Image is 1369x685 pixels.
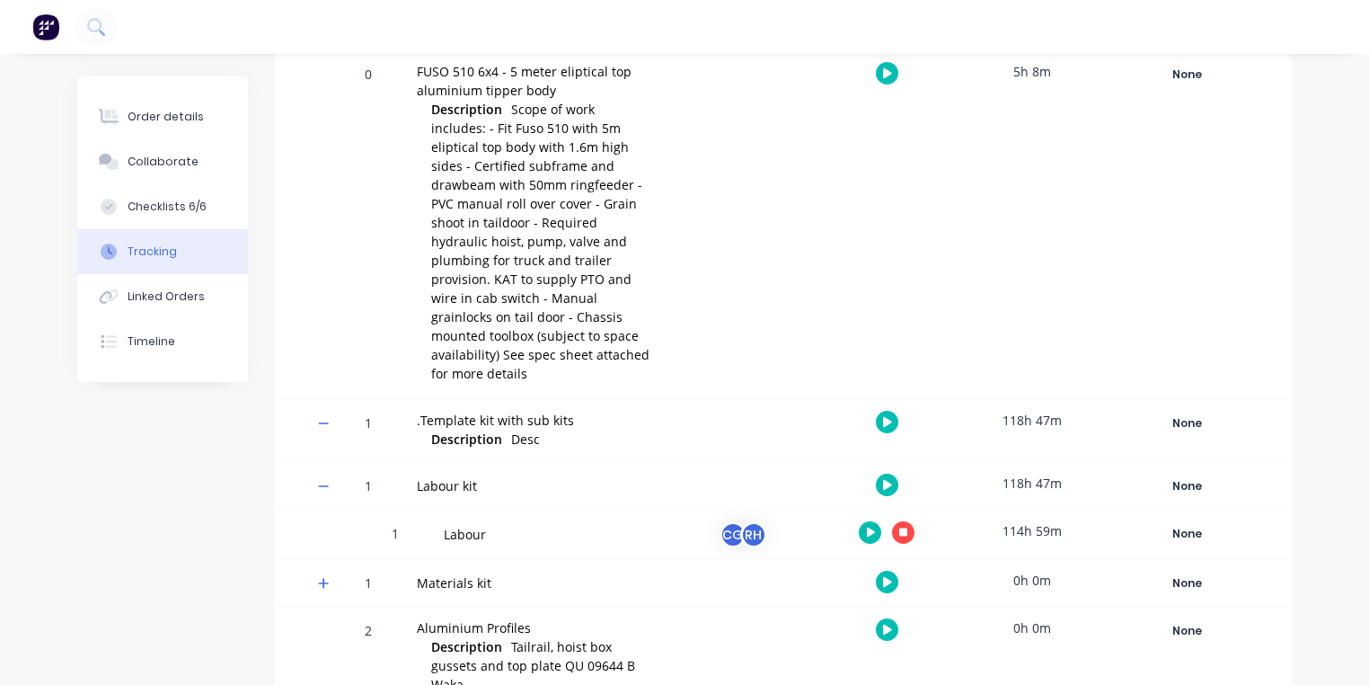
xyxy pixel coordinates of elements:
span: Description [431,100,502,119]
span: Description [431,637,502,656]
div: 118h 47m [965,400,1100,440]
div: 1 [341,563,395,607]
div: .Template kit with sub kits [417,411,652,430]
div: 1 [368,513,422,559]
div: 0h 0m [965,560,1100,600]
div: Linked Orders [128,289,205,305]
button: Order details [77,94,248,139]
button: Linked Orders [77,274,248,319]
div: 118h 47m [965,463,1100,503]
div: Materials kit [417,574,652,592]
span: Description [431,430,502,449]
button: Checklists 6/6 [77,184,248,229]
button: None [1121,571,1252,596]
div: 1 [341,466,395,510]
button: None [1121,62,1252,87]
div: Timeline [128,334,175,350]
div: Labour [444,525,652,544]
div: 0 [341,54,395,399]
div: Labour kit [417,476,652,495]
div: 1 [341,403,395,462]
div: None [1122,475,1251,498]
div: 0h 0m [965,608,1100,648]
div: Aluminium Profiles [417,618,652,637]
div: Order details [128,109,204,125]
button: None [1121,411,1252,436]
span: Desc [511,431,540,448]
button: Tracking [77,229,248,274]
div: FUSO 510 6x4 - 5 meter eliptical top aluminium tipper body [417,62,652,100]
div: None [1122,619,1251,643]
div: Checklists 6/6 [128,199,207,215]
button: Collaborate [77,139,248,184]
div: 114h 59m [965,511,1100,551]
button: None [1121,521,1252,547]
button: Timeline [77,319,248,364]
img: Factory [32,13,59,40]
div: Collaborate [128,154,199,170]
div: None [1122,412,1251,435]
div: None [1122,572,1251,595]
button: None [1121,474,1252,499]
div: None [1122,522,1251,546]
div: None [1122,63,1251,86]
div: RH [740,521,767,548]
span: Scope of work includes: - Fit Fuso 510 with 5m eliptical top body with 1.6m high sides - Certifie... [431,101,649,382]
div: CG [720,521,746,548]
button: None [1121,618,1252,644]
div: Tracking [128,244,177,260]
div: 5h 8m [965,51,1100,92]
